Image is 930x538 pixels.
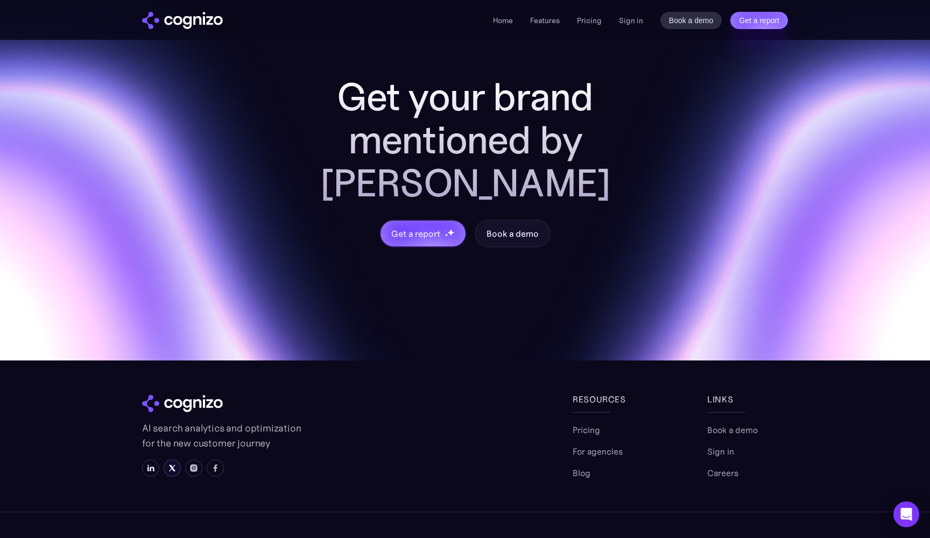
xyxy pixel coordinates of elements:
a: Get a reportstarstarstar [379,220,467,247]
a: Sign in [619,14,643,27]
img: cognizo logo [142,395,223,412]
a: Home [493,16,513,25]
a: For agencies [573,445,623,458]
a: Book a demo [475,220,550,247]
a: Sign in [707,445,734,458]
div: Book a demo [487,227,538,240]
img: LinkedIn icon [146,464,155,472]
div: Open Intercom Messenger [893,501,919,527]
a: Get a report [730,12,788,29]
a: Book a demo [707,423,758,436]
a: Careers [707,466,738,479]
img: star [445,230,446,231]
a: Book a demo [660,12,722,29]
img: star [447,229,454,236]
div: Get a report [391,227,440,240]
img: star [445,233,448,237]
a: Blog [573,466,590,479]
a: Features [530,16,560,25]
img: cognizo logo [142,12,223,29]
a: home [142,12,223,29]
p: AI search analytics and optimization for the new customer journey [142,421,304,451]
h2: Get your brand mentioned by [PERSON_NAME] [293,75,637,204]
div: Resources [573,393,653,406]
img: X icon [168,464,177,472]
a: Pricing [577,16,602,25]
a: Pricing [573,423,600,436]
div: links [707,393,788,406]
